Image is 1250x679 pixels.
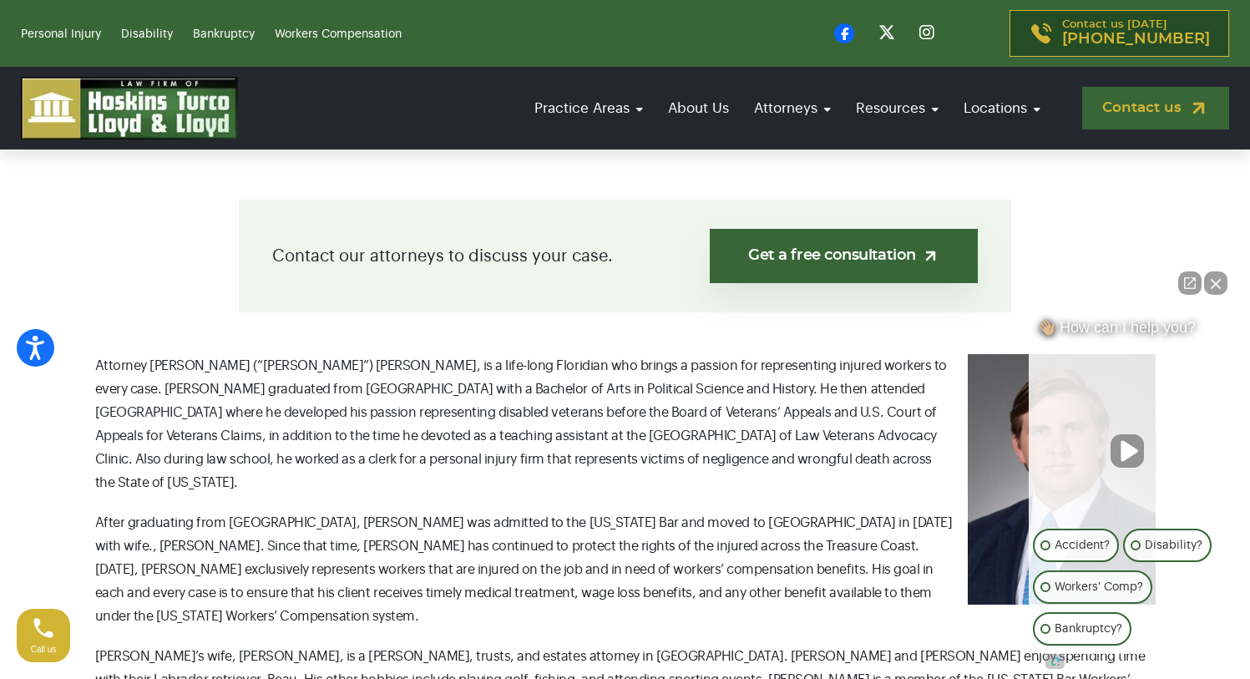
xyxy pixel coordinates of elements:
[922,247,939,265] img: arrow-up-right-light.svg
[21,28,101,40] a: Personal Injury
[31,645,57,654] span: Call us
[526,84,651,132] a: Practice Areas
[95,354,1156,494] p: Attorney [PERSON_NAME] (“[PERSON_NAME]”) [PERSON_NAME], is a life-long Floridian who brings a pas...
[1082,87,1229,129] a: Contact us
[1045,654,1065,669] a: Open intaker chat
[1029,318,1225,345] div: 👋🏼 How can I help you?
[1062,31,1210,48] span: [PHONE_NUMBER]
[746,84,839,132] a: Attorneys
[275,28,402,40] a: Workers Compensation
[1055,535,1110,555] p: Accident?
[968,354,1156,605] img: PJ Lubas
[1204,271,1227,295] button: Close Intaker Chat Widget
[710,229,978,283] a: Get a free consultation
[193,28,255,40] a: Bankruptcy
[848,84,947,132] a: Resources
[1055,577,1143,597] p: Workers' Comp?
[239,200,1011,312] div: Contact our attorneys to discuss your case.
[1145,535,1202,555] p: Disability?
[1111,434,1144,468] button: Unmute video
[1062,19,1210,48] p: Contact us [DATE]
[1055,619,1122,639] p: Bankruptcy?
[95,511,1156,628] p: After graduating from [GEOGRAPHIC_DATA], [PERSON_NAME] was admitted to the [US_STATE] Bar and mov...
[21,77,238,139] img: logo
[121,28,173,40] a: Disability
[955,84,1049,132] a: Locations
[1010,10,1229,57] a: Contact us [DATE][PHONE_NUMBER]
[1178,271,1202,295] a: Open direct chat
[660,84,737,132] a: About Us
